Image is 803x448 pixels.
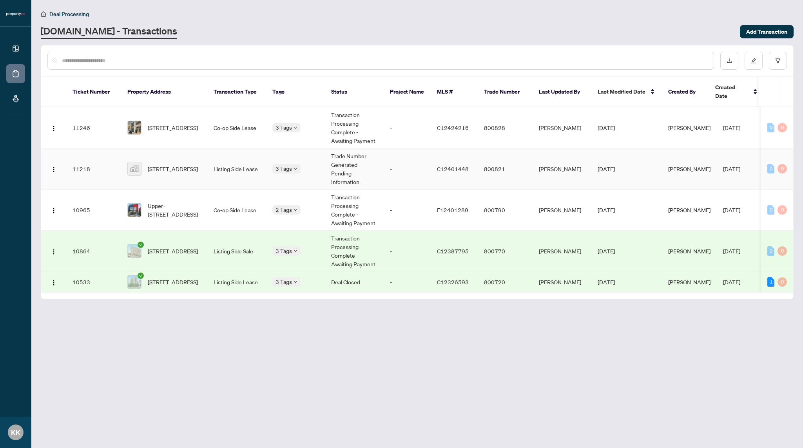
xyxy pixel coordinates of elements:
span: [DATE] [723,247,740,255]
span: [DATE] [598,206,615,213]
span: down [294,208,297,212]
img: thumbnail-img [128,121,141,134]
span: KK [11,427,20,438]
span: [PERSON_NAME] [668,165,711,172]
span: [PERSON_NAME] [668,278,711,285]
button: Logo [47,276,60,288]
td: 800790 [478,190,533,231]
span: Add Transaction [746,25,787,38]
td: Co-op Side Lease [207,107,266,148]
td: [PERSON_NAME] [533,107,591,148]
span: C12424216 [437,124,469,131]
td: - [384,190,431,231]
div: 0 [767,123,774,132]
td: 11218 [66,148,121,190]
img: Logo [51,166,57,173]
td: Listing Side Sale [207,231,266,272]
th: Project Name [384,77,431,107]
td: - [384,231,431,272]
span: home [41,11,46,17]
td: Listing Side Lease [207,148,266,190]
span: [DATE] [723,206,740,213]
div: 0 [778,277,787,287]
button: Logo [47,245,60,257]
th: Property Address [121,77,207,107]
img: Logo [51,208,57,214]
span: 3 Tags [276,277,292,286]
td: 800720 [478,272,533,293]
span: 2 Tags [276,205,292,214]
td: [PERSON_NAME] [533,148,591,190]
td: Deal Closed [325,272,384,293]
td: 11246 [66,107,121,148]
span: [STREET_ADDRESS] [148,278,198,286]
span: 3 Tags [276,123,292,132]
span: Last Modified Date [598,87,645,96]
span: down [294,249,297,253]
span: [PERSON_NAME] [668,247,711,255]
td: Co-op Side Lease [207,190,266,231]
span: [DATE] [723,165,740,172]
img: Logo [51,249,57,255]
td: [PERSON_NAME] [533,272,591,293]
button: download [720,52,738,70]
span: 3 Tags [276,164,292,173]
span: 3 Tags [276,246,292,255]
td: [PERSON_NAME] [533,231,591,272]
th: Trade Number [478,77,533,107]
span: down [294,126,297,130]
td: - [384,272,431,293]
div: 0 [778,205,787,215]
span: [STREET_ADDRESS] [148,123,198,132]
span: [DATE] [598,124,615,131]
button: Logo [47,163,60,175]
td: Transaction Processing Complete - Awaiting Payment [325,190,384,231]
span: edit [751,58,756,63]
td: - [384,148,431,190]
span: [DATE] [598,247,615,255]
span: C12401448 [437,165,469,172]
div: 0 [767,205,774,215]
span: [DATE] [723,124,740,131]
span: [STREET_ADDRESS] [148,247,198,255]
img: logo [6,12,25,16]
div: 0 [767,164,774,173]
span: filter [775,58,781,63]
button: edit [745,52,763,70]
div: 0 [778,123,787,132]
span: [DATE] [598,278,615,285]
div: 1 [767,277,774,287]
span: Created Date [715,83,748,100]
td: 800821 [478,148,533,190]
td: Listing Side Lease [207,272,266,293]
img: thumbnail-img [128,275,141,289]
th: Last Modified Date [591,77,662,107]
td: 10533 [66,272,121,293]
a: [DOMAIN_NAME] - Transactions [41,25,177,39]
th: Status [325,77,384,107]
span: down [294,167,297,171]
span: Upper-[STREET_ADDRESS] [148,201,201,219]
td: [PERSON_NAME] [533,190,591,231]
th: Last Updated By [533,77,591,107]
td: Transaction Processing Complete - Awaiting Payment [325,231,384,272]
span: C12326593 [437,278,469,285]
td: 10864 [66,231,121,272]
td: - [384,107,431,148]
img: thumbnail-img [128,244,141,258]
td: 800828 [478,107,533,148]
th: MLS # [431,77,478,107]
div: 0 [778,164,787,173]
span: check-circle [138,273,144,279]
span: download [727,58,732,63]
span: [DATE] [723,278,740,285]
div: 0 [767,246,774,256]
img: thumbnail-img [128,162,141,175]
span: check-circle [138,242,144,248]
span: C12387795 [437,247,469,255]
span: [PERSON_NAME] [668,124,711,131]
span: E12401289 [437,206,468,213]
th: Transaction Type [207,77,266,107]
th: Created By [662,77,709,107]
span: [STREET_ADDRESS] [148,164,198,173]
